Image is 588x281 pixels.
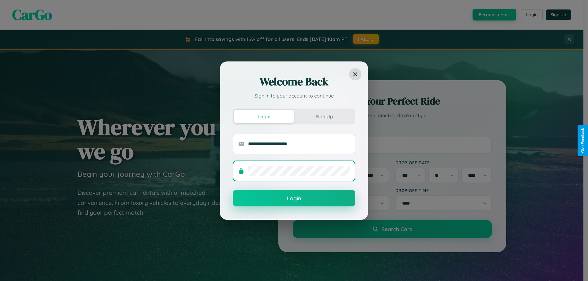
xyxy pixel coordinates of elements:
p: Sign in to your account to continue [233,92,355,99]
div: Give Feedback [581,128,585,153]
button: Login [234,110,294,123]
button: Login [233,190,355,206]
button: Sign Up [294,110,354,123]
h2: Welcome Back [233,74,355,89]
